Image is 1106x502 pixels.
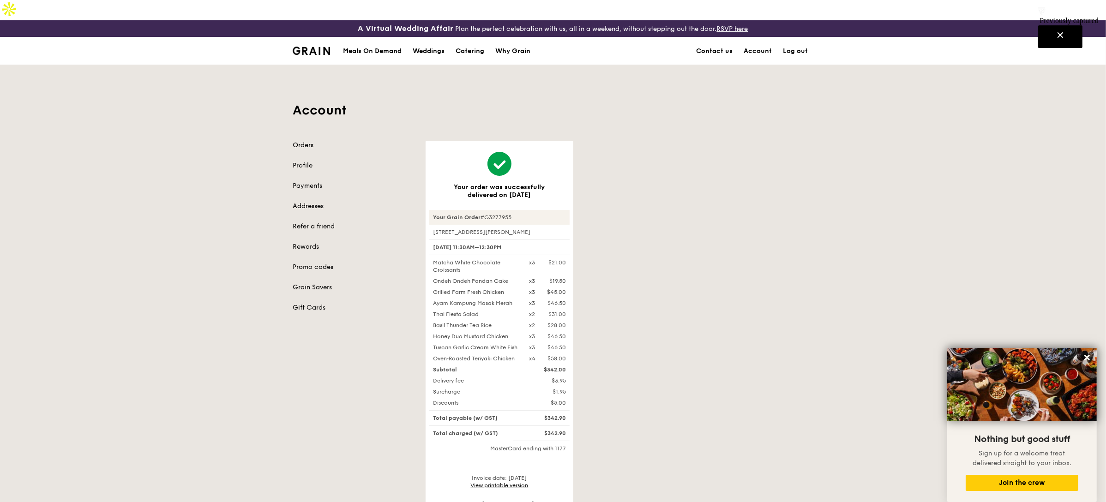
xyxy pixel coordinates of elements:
[547,288,566,296] div: $45.00
[974,434,1070,445] span: Nothing but good stuff
[358,24,454,33] h3: A Virtual Wedding Affair
[777,37,813,65] a: Log out
[427,259,523,274] div: Matcha White Chocolate Croissants
[529,322,535,329] div: x2
[293,47,330,55] img: Grain
[440,183,559,199] h3: Your order was successfully delivered on [DATE]
[973,449,1071,467] span: Sign up for a welcome treat delivered straight to your inbox.
[429,239,570,255] div: [DATE] 11:30AM–12:30PM
[287,24,819,33] div: Plan the perfect celebration with us, all in a weekend, without stepping out the door.
[427,344,523,351] div: Tuscan Garlic Cream White Fish
[529,344,535,351] div: x3
[407,37,450,65] a: Weddings
[490,37,536,65] a: Why Grain
[487,152,511,176] img: icon-bigtick-success.32661cc0.svg
[293,283,415,292] a: Grain Savers
[429,210,570,225] div: #G3277955
[429,474,570,489] div: Invoice date: [DATE]
[548,259,566,266] div: $21.00
[529,288,535,296] div: x3
[523,430,571,437] div: $342.90
[966,475,1078,491] button: Join the crew
[427,430,523,437] div: Total charged (w/ GST)
[495,37,530,65] div: Why Grain
[427,377,523,384] div: Delivery fee
[523,399,571,406] div: -$5.00
[547,322,566,329] div: $28.00
[529,333,535,340] div: x3
[427,366,523,373] div: Subtotal
[413,37,445,65] div: Weddings
[427,399,523,406] div: Discounts
[523,366,571,373] div: $342.00
[548,311,566,318] div: $31.00
[547,355,566,362] div: $58.00
[529,277,535,285] div: x3
[691,37,738,65] a: Contact us
[529,299,535,307] div: x3
[427,322,523,329] div: Basil Thunder Tea Rice
[293,222,415,231] a: Refer a friend
[433,415,498,421] span: Total payable (w/ GST)
[293,263,415,272] a: Promo codes
[427,299,523,307] div: Ayam Kampung Masak Merah
[523,377,571,384] div: $3.95
[456,37,484,65] div: Catering
[293,161,415,170] a: Profile
[427,388,523,395] div: Surcharge
[427,277,523,285] div: Ondeh Ondeh Pandan Cake
[529,259,535,266] div: x3
[429,445,570,452] div: MasterCard ending with 1177
[433,214,481,221] strong: Your Grain Order
[547,333,566,340] div: $46.50
[427,311,523,318] div: Thai Fiesta Salad
[293,181,415,191] a: Payments
[429,228,570,236] div: [STREET_ADDRESS][PERSON_NAME]
[1080,350,1094,365] button: Close
[717,25,748,33] a: RSVP here
[450,37,490,65] a: Catering
[523,414,571,422] div: $342.90
[549,277,566,285] div: $19.50
[293,102,813,119] h1: Account
[343,37,402,65] div: Meals On Demand
[738,37,777,65] a: Account
[471,482,529,489] a: View printable version
[947,348,1097,421] img: DSC07876-Edit02-Large.jpeg
[293,242,415,251] a: Rewards
[427,355,523,362] div: Oven‑Roasted Teriyaki Chicken
[293,202,415,211] a: Addresses
[529,311,535,318] div: x2
[427,333,523,340] div: Honey Duo Mustard Chicken
[293,141,415,150] a: Orders
[547,299,566,307] div: $46.50
[293,36,330,64] a: GrainGrain
[547,344,566,351] div: $46.50
[523,388,571,395] div: $1.95
[427,288,523,296] div: Grilled Farm Fresh Chicken
[293,303,415,312] a: Gift Cards
[529,355,535,362] div: x4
